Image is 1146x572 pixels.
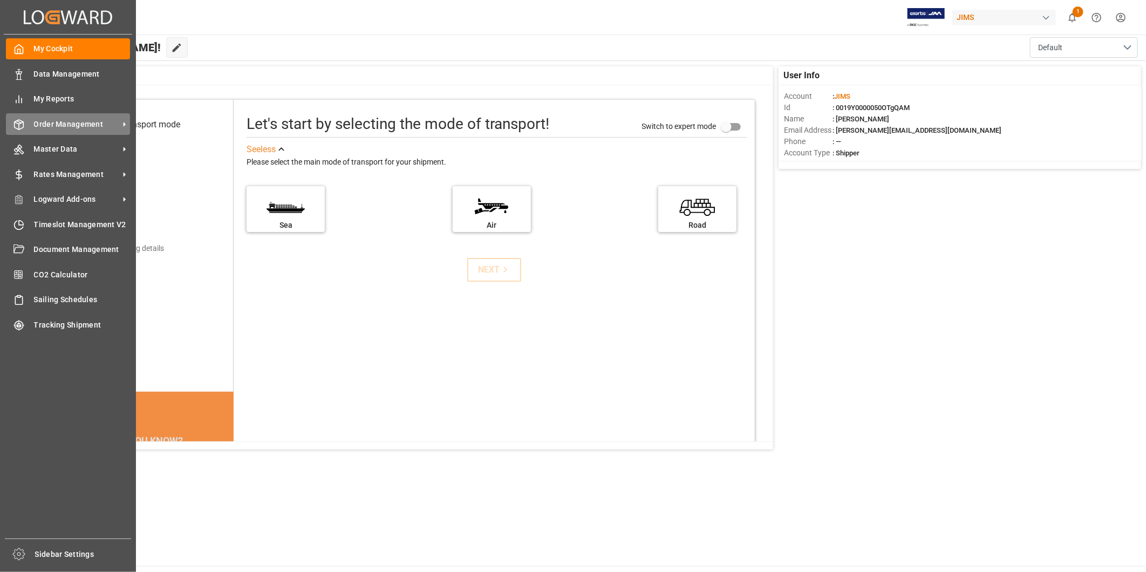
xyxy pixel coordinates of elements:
[97,118,180,131] div: Select transport mode
[34,69,131,80] span: Data Management
[34,269,131,281] span: CO2 Calculator
[952,10,1056,25] div: JIMS
[784,147,833,159] span: Account Type
[34,194,119,205] span: Logward Add-ons
[784,125,833,136] span: Email Address
[247,143,276,156] div: See less
[34,43,131,55] span: My Cockpit
[642,122,716,131] span: Switch to expert mode
[6,88,130,110] a: My Reports
[1073,6,1083,17] span: 1
[908,8,945,27] img: Exertis%20JAM%20-%20Email%20Logo.jpg_1722504956.jpg
[34,169,119,180] span: Rates Management
[34,319,131,331] span: Tracking Shipment
[834,92,850,100] span: JIMS
[6,214,130,235] a: Timeslot Management V2
[34,93,131,105] span: My Reports
[6,314,130,335] a: Tracking Shipment
[6,239,130,260] a: Document Management
[833,92,850,100] span: :
[247,156,747,169] div: Please select the main mode of transport for your shipment.
[467,258,521,282] button: NEXT
[6,264,130,285] a: CO2 Calculator
[833,149,859,157] span: : Shipper
[34,219,131,230] span: Timeslot Management V2
[6,289,130,310] a: Sailing Schedules
[60,430,234,452] div: DID YOU KNOW?
[34,294,131,305] span: Sailing Schedules
[1060,5,1084,30] button: show 1 new notifications
[784,102,833,113] span: Id
[784,136,833,147] span: Phone
[34,144,119,155] span: Master Data
[97,243,164,254] div: Add shipping details
[833,115,889,123] span: : [PERSON_NAME]
[458,220,526,231] div: Air
[1038,42,1062,53] span: Default
[45,37,161,58] span: Hello [PERSON_NAME]!
[1030,37,1138,58] button: open menu
[478,263,511,276] div: NEXT
[6,63,130,84] a: Data Management
[952,7,1060,28] button: JIMS
[252,220,319,231] div: Sea
[664,220,731,231] div: Road
[35,549,132,560] span: Sidebar Settings
[1084,5,1109,30] button: Help Center
[784,69,820,82] span: User Info
[833,138,841,146] span: : —
[34,244,131,255] span: Document Management
[833,126,1001,134] span: : [PERSON_NAME][EMAIL_ADDRESS][DOMAIN_NAME]
[833,104,910,112] span: : 0019Y0000050OTgQAM
[784,113,833,125] span: Name
[247,113,549,135] div: Let's start by selecting the mode of transport!
[784,91,833,102] span: Account
[6,38,130,59] a: My Cockpit
[34,119,119,130] span: Order Management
